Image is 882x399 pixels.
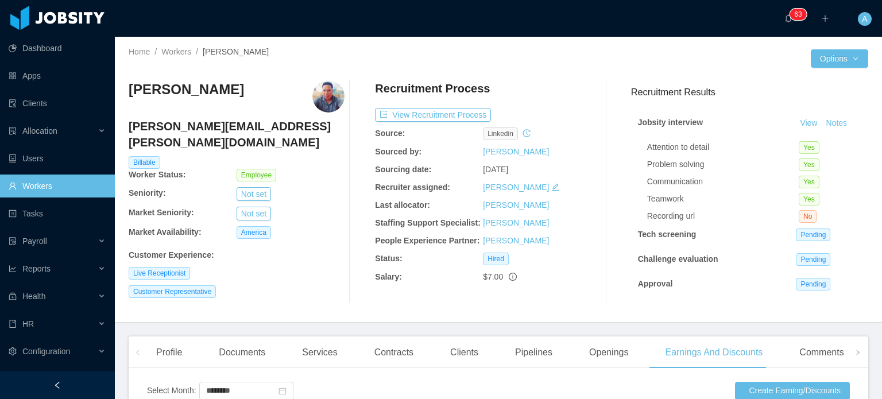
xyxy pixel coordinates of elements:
span: Allocation [22,126,57,135]
div: Comments [790,336,853,369]
span: Yes [799,193,819,206]
b: People Experience Partner: [375,236,479,245]
b: Market Seniority: [129,208,194,217]
i: icon: calendar [278,387,287,395]
span: Health [22,292,45,301]
span: $7.00 [483,272,503,281]
span: / [154,47,157,56]
b: Recruiter assigned: [375,183,450,192]
div: Communication [647,176,799,188]
button: Optionsicon: down [811,49,868,68]
p: 3 [798,9,802,20]
b: Staffing Support Specialist: [375,218,481,227]
div: Recording url [647,210,799,222]
i: icon: plus [821,14,829,22]
button: Not set [237,207,271,220]
b: Customer Experience : [129,250,214,259]
b: Status: [375,254,402,263]
a: Workers [161,47,191,56]
h4: [PERSON_NAME][EMAIL_ADDRESS][PERSON_NAME][DOMAIN_NAME] [129,118,345,150]
span: No [799,210,817,223]
i: icon: book [9,320,17,328]
b: Worker Status: [129,170,185,179]
i: icon: history [523,129,531,137]
a: icon: userWorkers [9,175,106,197]
strong: Jobsity interview [638,118,703,127]
b: Source: [375,129,405,138]
span: linkedin [483,127,518,140]
span: [DATE] [483,165,508,174]
div: Profile [147,336,191,369]
h3: [PERSON_NAME] [129,80,244,99]
span: Employee [237,169,276,181]
b: Seniority: [129,188,166,197]
a: icon: auditClients [9,92,106,115]
div: Attention to detail [647,141,799,153]
button: Notes [821,117,852,130]
a: Home [129,47,150,56]
span: America [237,226,271,239]
span: Hired [483,253,509,265]
span: info-circle [509,273,517,281]
a: icon: pie-chartDashboard [9,37,106,60]
button: icon: exportView Recruitment Process [375,108,491,122]
div: Documents [210,336,274,369]
b: Market Availability: [129,227,202,237]
span: Configuration [22,347,70,356]
strong: Approval [638,279,673,288]
div: Pipelines [506,336,562,369]
span: / [196,47,198,56]
a: [PERSON_NAME] [483,236,549,245]
i: icon: medicine-box [9,292,17,300]
span: Payroll [22,237,47,246]
span: Reports [22,264,51,273]
span: Pending [796,253,830,266]
span: A [862,12,867,26]
span: Yes [799,158,819,171]
a: [PERSON_NAME] [483,147,549,156]
div: Select Month: [147,385,196,397]
span: Billable [129,156,160,169]
i: icon: right [855,350,861,355]
a: [PERSON_NAME] [483,200,549,210]
span: Yes [799,141,819,154]
div: Earnings And Discounts [656,336,772,369]
div: Teamwork [647,193,799,205]
div: Contracts [365,336,423,369]
span: Yes [799,176,819,188]
i: icon: edit [551,183,559,191]
b: Sourcing date: [375,165,431,174]
div: Clients [441,336,488,369]
b: Sourced by: [375,147,421,156]
span: Live Receptionist [129,267,190,280]
span: Customer Representative [129,285,216,298]
b: Salary: [375,272,402,281]
button: Not set [237,187,271,201]
strong: Challenge evaluation [638,254,718,264]
span: Pending [796,228,830,241]
strong: Tech screening [638,230,697,239]
b: Last allocator: [375,200,430,210]
p: 6 [794,9,798,20]
a: [PERSON_NAME] [483,183,549,192]
i: icon: bell [784,14,792,22]
a: [PERSON_NAME] [483,218,549,227]
span: HR [22,319,34,328]
span: [PERSON_NAME] [203,47,269,56]
a: icon: profileTasks [9,202,106,225]
i: icon: left [135,350,141,355]
div: Openings [580,336,638,369]
i: icon: file-protect [9,237,17,245]
h4: Recruitment Process [375,80,490,96]
div: Problem solving [647,158,799,171]
h3: Recruitment Results [631,85,868,99]
a: View [796,118,821,127]
i: icon: solution [9,127,17,135]
i: icon: line-chart [9,265,17,273]
sup: 63 [790,9,806,20]
a: icon: appstoreApps [9,64,106,87]
a: icon: robotUsers [9,147,106,170]
div: Services [293,336,346,369]
img: fad9625b-5e95-407d-b103-0f7c65c1830e_67c8bf85586de-400w.png [312,80,345,113]
span: Pending [796,278,830,290]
